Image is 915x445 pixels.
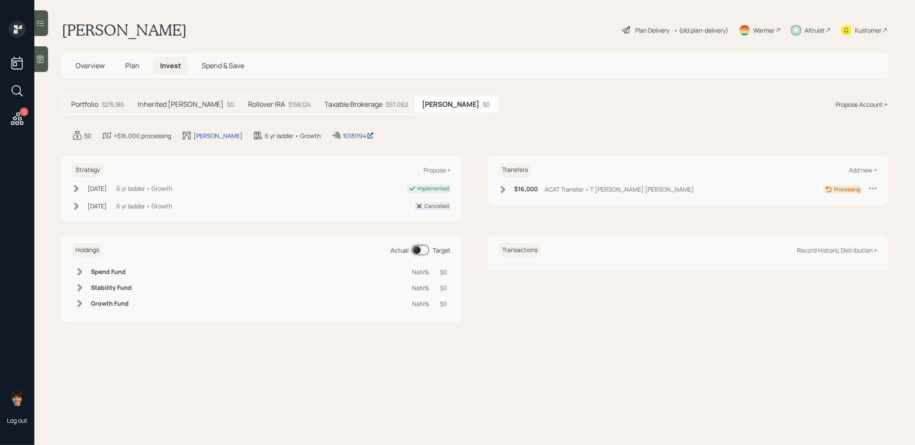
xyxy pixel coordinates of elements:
h5: Rollover IRA [248,100,285,108]
div: NaN% [412,268,430,277]
div: • (old plan-delivery) [674,26,728,35]
h5: Inherited [PERSON_NAME] [138,100,224,108]
span: Plan [125,61,139,70]
h5: Portfolio [71,100,98,108]
div: Target [433,246,451,255]
div: Kustomer [855,26,882,35]
div: 12 [20,108,28,116]
div: [PERSON_NAME] [194,131,242,140]
div: $0 [440,299,447,308]
h6: Transactions [499,243,541,257]
h6: Holdings [72,243,103,257]
h6: Spend Fund [91,268,132,276]
h5: Taxable Brokerage [324,100,382,108]
h6: Transfers [499,163,531,177]
div: $0 [227,100,234,109]
div: Plan Delivery [635,26,670,35]
h6: Growth Fund [91,300,132,307]
div: Log out [7,416,27,424]
div: $0 [483,100,490,109]
div: Cancelled [424,202,449,210]
h1: [PERSON_NAME] [62,21,187,39]
div: Altruist [805,26,825,35]
div: $0 [440,268,447,277]
div: NaN% [412,283,430,292]
h6: Strategy [72,163,103,177]
div: $0 [440,283,447,292]
div: ACAT Transfer • T [PERSON_NAME] [PERSON_NAME] [545,185,694,194]
div: Add new + [849,166,877,174]
div: 6 yr ladder • Growth [265,131,321,140]
div: Actual [391,246,409,255]
h6: Stability Fund [91,284,132,292]
div: Implemented [418,185,449,192]
div: $158,124 [288,100,311,109]
div: Propose + [424,166,451,174]
h5: [PERSON_NAME] [422,100,479,108]
span: Spend & Save [202,61,244,70]
span: Overview [76,61,105,70]
img: treva-nostdahl-headshot.png [9,389,26,406]
div: $0 [84,131,91,140]
div: $57,062 [386,100,408,109]
div: NaN% [412,299,430,308]
div: Processing [834,186,860,193]
div: Propose Account + [836,100,888,109]
div: [DATE] [88,184,107,193]
div: $215,185 [102,100,124,109]
span: Invest [160,61,181,70]
div: 6 yr ladder • Growth [116,184,172,193]
div: Warmer [753,26,775,35]
div: [DATE] [88,201,107,210]
div: 6 yr ladder • Growth [116,201,172,210]
div: Record Historic Distribution + [797,246,877,254]
div: +$16,000 processing [114,131,171,140]
div: 10131194 [343,131,374,140]
h6: $16,000 [514,186,538,193]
